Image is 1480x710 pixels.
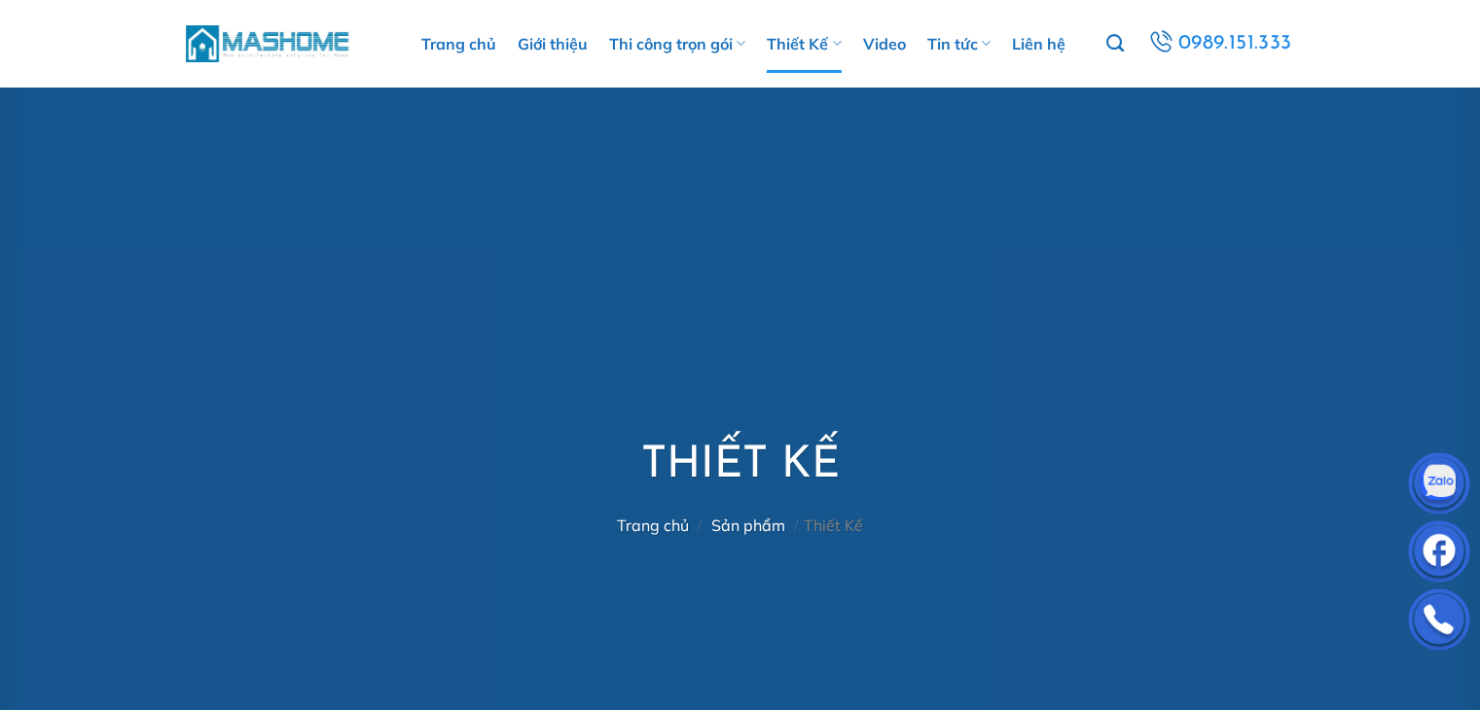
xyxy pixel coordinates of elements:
a: Trang chủ [421,15,496,73]
img: Zalo [1410,457,1468,515]
nav: Thiết Kế [617,516,862,535]
img: Phone [1410,593,1468,652]
h1: Thiết Kế [617,438,862,495]
span: / [698,515,703,535]
span: 0989.151.333 [1178,27,1292,60]
span: / [794,515,799,535]
a: Video [863,15,906,73]
a: Tin tức [927,15,991,73]
a: Thi công trọn gói [609,15,745,73]
img: MasHome – Tổng Thầu Thiết Kế Và Xây Nhà Trọn Gói [186,22,351,64]
a: Thiết Kế [767,15,841,73]
a: Liên hệ [1012,15,1065,73]
a: 0989.151.333 [1145,26,1294,61]
img: Facebook [1410,525,1468,584]
a: Giới thiệu [518,15,588,73]
a: Trang chủ [617,515,689,535]
a: Tìm kiếm [1106,23,1124,64]
a: Sản phẩm [711,515,785,535]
